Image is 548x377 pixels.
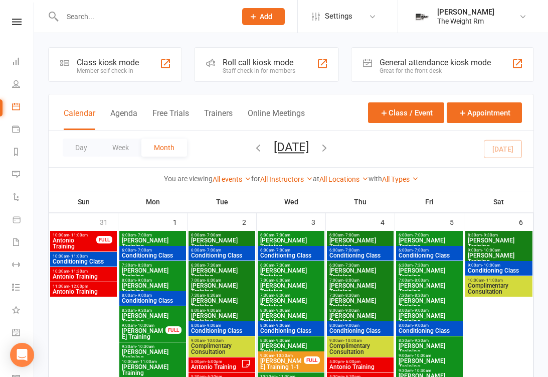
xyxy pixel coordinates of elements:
strong: for [251,175,260,183]
span: - 8:30am [413,293,429,298]
span: Conditioning Class [329,328,392,334]
span: - 10:30am [136,344,154,349]
span: [PERSON_NAME] Training [260,343,322,355]
span: [PERSON_NAME] Training [467,237,530,249]
input: Search... [59,10,229,24]
span: [PERSON_NAME] Training [121,349,184,361]
span: - 11:00am [69,233,88,237]
span: 11:00am [52,284,115,289]
span: [PERSON_NAME] Training [398,237,461,249]
span: 9:00am [467,248,530,253]
button: Appointment [447,102,522,123]
span: [PERSON_NAME] Training [121,237,184,249]
button: Class / Event [368,102,444,123]
span: 10:30am [52,269,115,274]
span: [PERSON_NAME] Training [121,268,184,280]
span: Conditioning Class [260,328,322,334]
span: - 9:30am [274,338,290,343]
button: Free Trials [152,108,189,130]
span: - 7:00am [274,233,290,237]
span: - 9:00am [205,323,221,328]
span: [PERSON_NAME] Training [191,313,253,325]
span: - 8:30am [343,293,359,298]
span: 9:00am [398,353,461,358]
button: Month [141,139,187,157]
span: 6:30am [191,263,253,268]
span: 9:00am [121,323,166,328]
span: - 9:00am [343,323,359,328]
th: Wed [257,191,326,212]
div: General attendance kiosk mode [380,58,491,67]
span: Complimentary Consultation [191,343,253,355]
span: [PERSON_NAME] Training [398,298,461,310]
span: Antonio Training [52,289,115,295]
span: Antonio Training [191,364,241,370]
span: - 9:00am [274,323,290,328]
span: - 9:00am [413,308,429,313]
span: Antonio Training [52,274,115,280]
strong: with [369,175,382,183]
span: [PERSON_NAME] Training [398,313,461,325]
span: [PERSON_NAME] Training [329,268,392,280]
span: - 9:00am [205,308,221,313]
span: 9:00am [191,338,253,343]
div: 5 [450,213,464,230]
span: - 10:30am [413,368,431,373]
span: 5:00pm [329,359,392,364]
strong: You are viewing [164,175,213,183]
span: - 7:00am [205,233,221,237]
span: - 9:30am [413,338,429,343]
span: [PERSON_NAME] Training [398,358,461,370]
span: 8:00am [398,323,461,328]
div: 4 [381,213,395,230]
span: - 6:00pm [344,359,360,364]
span: 8:00am [398,308,461,313]
span: - 7:30am [343,263,359,268]
span: [PERSON_NAME] Training [191,283,253,295]
a: Dashboard [12,51,35,74]
div: [PERSON_NAME] [437,8,494,17]
span: - 10:30am [274,353,293,358]
th: Mon [118,191,188,212]
span: 8:00am [191,308,253,313]
div: Roll call kiosk mode [223,58,295,67]
span: 6:00am [121,248,184,253]
th: Sun [49,191,118,212]
span: 7:00am [260,278,322,283]
span: Antonio Training [329,364,392,370]
span: - 8:30am [274,293,290,298]
th: Thu [326,191,395,212]
span: [PERSON_NAME] Training [260,283,322,295]
span: [PERSON_NAME] Training [260,298,322,310]
span: - 9:00am [343,308,359,313]
span: 7:30am [398,293,461,298]
span: - 10:00am [343,338,362,343]
span: - 9:00am [136,293,152,298]
button: Online Meetings [248,108,305,130]
span: 6:00am [398,248,461,253]
a: All Instructors [260,175,313,183]
span: - 11:00am [484,278,503,283]
th: Sat [464,191,533,212]
span: - 8:00am [343,278,359,283]
div: Open Intercom Messenger [10,343,34,367]
span: 8:00am [329,323,392,328]
span: 6:00am [121,233,184,237]
span: Conditioning Class [260,253,322,259]
span: 8:00am [260,308,322,313]
a: All events [213,175,251,183]
a: People [12,74,35,96]
span: - 10:00am [136,323,154,328]
span: - 8:00am [413,278,429,283]
span: Conditioning Class [329,253,392,259]
span: - 9:30am [136,308,152,313]
span: 7:00am [398,278,461,283]
a: Calendar [12,96,35,119]
span: [PERSON_NAME] Training [329,298,392,310]
span: - 7:00am [413,248,429,253]
span: [PERSON_NAME] Training [329,313,392,325]
span: - 12:00pm [69,284,88,289]
button: [DATE] [274,140,309,154]
span: 10:00am [52,254,115,259]
span: 8:30am [121,308,184,313]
